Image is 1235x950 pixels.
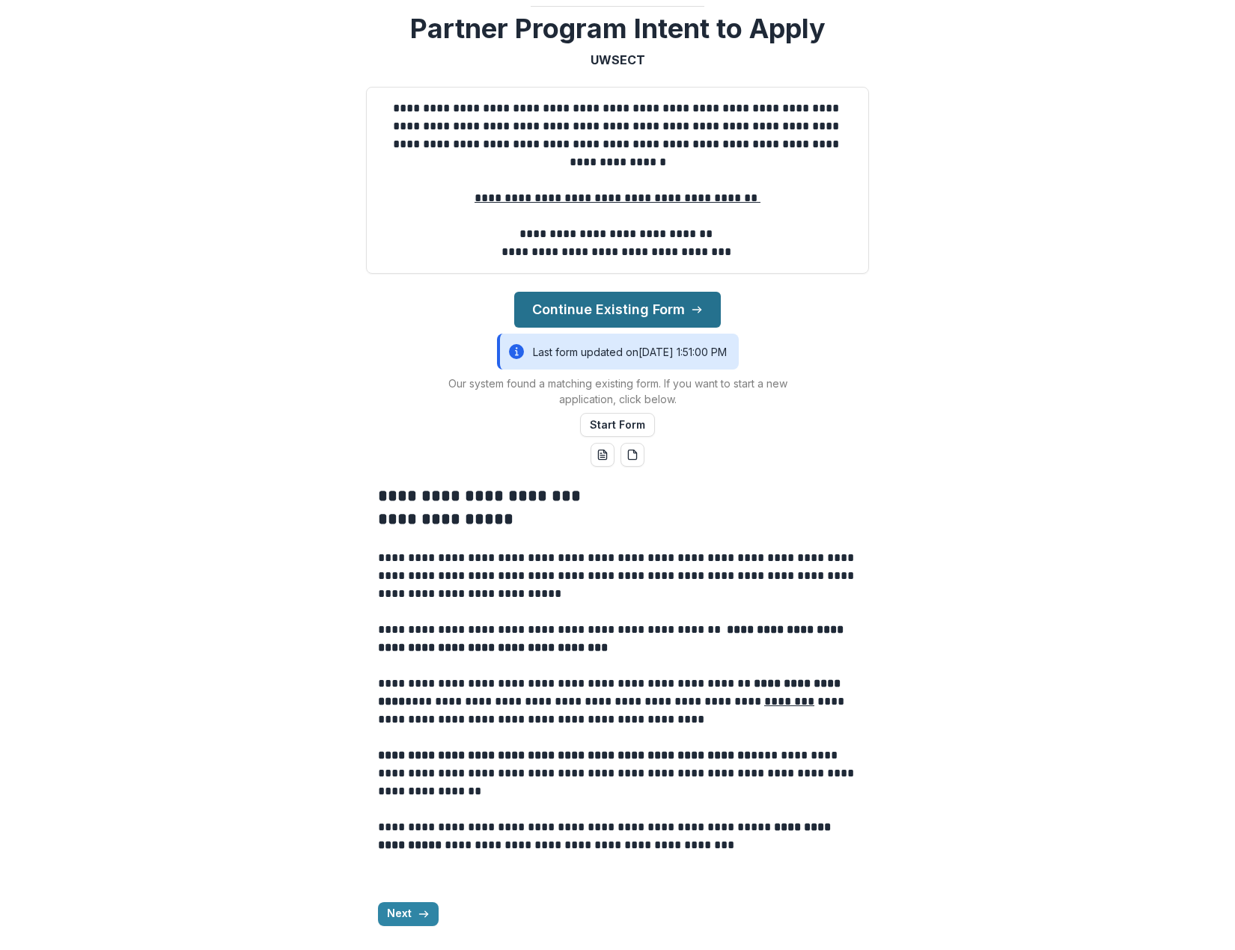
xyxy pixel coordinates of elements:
p: UWSECT [591,51,645,69]
button: word-download [591,443,615,467]
div: Last form updated on [DATE] 1:51:00 PM [497,334,739,370]
button: pdf-download [620,443,644,467]
button: Start Form [580,413,655,437]
h2: Partner Program Intent to Apply [410,13,826,45]
p: Our system found a matching existing form. If you want to start a new application, click below. [430,376,805,407]
button: Continue Existing Form [514,292,721,328]
button: Next [378,902,439,926]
